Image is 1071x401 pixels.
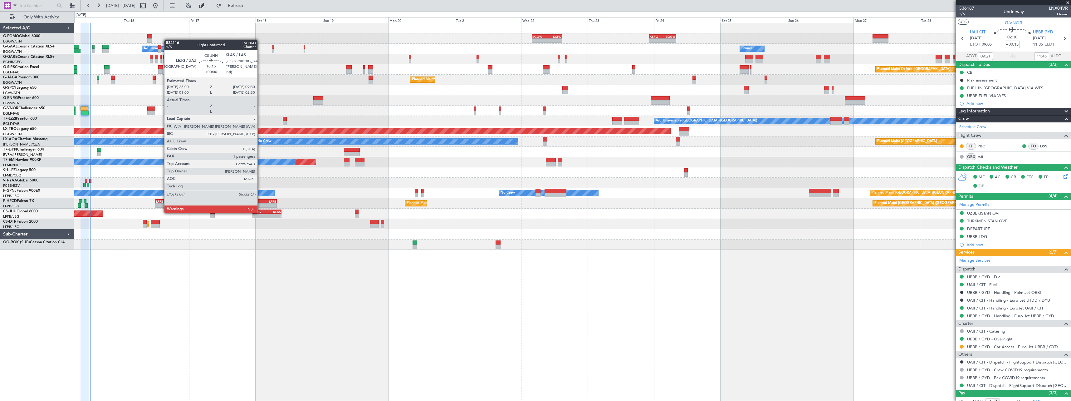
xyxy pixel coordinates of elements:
span: ELDT [1044,42,1054,48]
a: CS-JHHGlobal 6000 [3,210,38,213]
div: OBX [966,153,976,160]
span: UBBB GYD [1033,29,1053,36]
a: UAII / CIT - Catering [967,329,1005,334]
div: A/C Unavailable [144,44,169,53]
div: KSFO [547,35,561,38]
a: EGLF/FAB [3,121,19,126]
a: EGSS/STN [3,101,20,106]
span: 9H-LPZ [3,168,16,172]
div: DEPARTURE [967,226,990,231]
span: Flight Crew [958,132,981,139]
a: T7-EMIHawker 900XP [3,158,41,162]
span: T7-DYN [3,148,17,151]
a: UBBB / GYD - Handling - Euro Jet UBBB / GYD [967,313,1054,319]
div: - [663,39,675,42]
span: Dispatch [958,266,976,273]
span: F-GPNJ [3,189,17,193]
a: DSS [1040,143,1054,149]
div: Underway [1004,8,1024,15]
a: UBBB / GYD - Overnight [967,336,1013,342]
a: EGLF/FAB [3,111,19,116]
div: Mon 27 [853,17,920,23]
span: UAII CIT [970,29,985,36]
span: Others [958,351,972,358]
div: Tue 21 [455,17,521,23]
span: 02:30 [1007,34,1017,41]
span: LNX04VR [1049,5,1068,12]
a: LFMN/NCE [3,163,22,167]
a: UAII / CIT - Dispatch - FlightSupport Dispatch [GEOGRAPHIC_DATA] [967,359,1068,365]
span: (6/7) [1049,249,1058,255]
div: FUEL IN [GEOGRAPHIC_DATA] VIA WFS [967,85,1043,91]
div: Risk assessment [967,77,997,83]
a: LFMD/CEQ [3,173,21,178]
div: Sun 19 [322,17,389,23]
a: UAII / CIT - Dispatch - FlightSupport Dispatch [GEOGRAPHIC_DATA] [967,383,1068,388]
a: LFPB/LBG [3,225,19,229]
span: G-VNOR [1005,20,1022,26]
a: PBC [978,143,992,149]
span: CR [1011,174,1016,181]
div: A/C Unavailable [GEOGRAPHIC_DATA] ([GEOGRAPHIC_DATA]) [656,116,757,126]
span: LX-TRO [3,127,17,131]
button: Only With Activity [7,12,68,22]
a: LGAV/ATH [3,91,20,95]
div: Planned Maint Sofia [148,219,179,229]
div: - [267,214,281,218]
div: Planned Maint [GEOGRAPHIC_DATA] ([GEOGRAPHIC_DATA]) [412,75,510,84]
div: UBBB LDG [967,234,987,239]
a: 9H-LPZLegacy 500 [3,168,36,172]
span: 11:35 [1033,42,1043,48]
span: FP [1044,174,1049,181]
a: OO-ROK (SUB)Cessna Citation CJ4 [3,240,65,244]
div: Planned Maint [GEOGRAPHIC_DATA] [877,137,937,146]
input: Trip Number [19,1,55,10]
div: Sun 26 [787,17,853,23]
a: UAII / CIT - Handling - Euro Jet UTDD / DYU [967,298,1050,303]
button: UTC [958,19,969,25]
a: UAII / CIT - Fuel [967,282,997,287]
a: CS-DTRFalcon 2000 [3,220,38,224]
a: Schedule Crew [959,124,986,130]
span: MF [979,174,985,181]
span: Refresh [223,3,249,8]
span: ATOT [966,53,976,59]
a: UBBB / GYD - Crew COVID19 requirements [967,367,1048,373]
div: - [156,204,172,207]
div: Planned Maint [GEOGRAPHIC_DATA] ([GEOGRAPHIC_DATA]) [407,199,505,208]
span: AC [995,174,1000,181]
a: UBBB / GYD - Fuel [967,274,1001,280]
a: EGGW/LTN [3,80,22,85]
div: Tue 28 [920,17,986,23]
span: [DATE] [970,35,983,42]
a: G-GARECessna Citation XLS+ [3,55,55,59]
div: Sat 18 [256,17,322,23]
span: (4/4) [1049,193,1058,199]
div: Sat 25 [721,17,787,23]
span: T7-EMI [3,158,15,162]
div: No Crew [177,188,191,198]
a: UBBB / GYD - Handling - Palm Jet ORBI [967,290,1041,295]
div: Mon 20 [388,17,455,23]
a: G-ENRGPraetor 600 [3,96,39,100]
div: Planned Maint [GEOGRAPHIC_DATA] ([GEOGRAPHIC_DATA]) [872,188,970,198]
a: LX-AOACitation Mustang [3,137,48,141]
div: CB [967,70,972,75]
span: CS-JHH [3,210,17,213]
div: Add new [966,101,1068,106]
span: 536187 [959,5,974,12]
div: - [247,204,262,207]
div: Fri 17 [189,17,256,23]
button: Refresh [213,1,251,11]
div: KLAS [267,210,281,214]
a: AJI [978,154,992,160]
div: No Crew [501,188,515,198]
span: Leg Information [958,108,990,115]
span: Owner [1049,12,1068,17]
span: G-FOMO [3,34,19,38]
a: G-JAGAPhenom 300 [3,76,39,79]
a: UAII / CIT - Handling - EuroJet UAII / CIT [967,305,1044,311]
a: G-GAALCessna Citation XLS+ [3,45,55,48]
span: ALDT [1051,53,1061,59]
div: [DATE] [76,12,86,18]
